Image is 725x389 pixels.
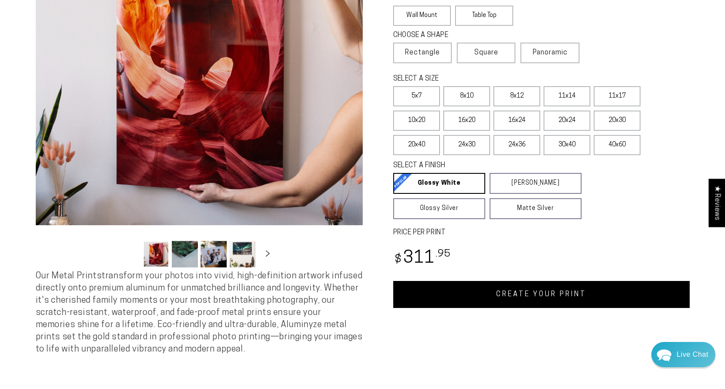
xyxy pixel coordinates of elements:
[544,135,590,155] label: 30x40
[544,86,590,106] label: 11x14
[393,135,440,155] label: 20x40
[490,198,582,219] a: Matte Silver
[405,47,440,58] span: Rectangle
[201,241,227,267] button: Load image 3 in gallery view
[443,111,490,131] label: 16x20
[393,250,451,267] bdi: 311
[36,272,363,354] span: Our Metal Prints transform your photos into vivid, high-definition artwork infused directly onto ...
[393,86,440,106] label: 5x7
[393,6,451,26] label: Wall Mount
[494,111,540,131] label: 16x24
[393,281,690,308] a: CREATE YOUR PRINT
[594,135,640,155] label: 40x60
[594,86,640,106] label: 11x17
[474,47,498,58] span: Square
[494,135,540,155] label: 24x36
[490,173,582,194] a: [PERSON_NAME]
[393,111,440,131] label: 10x20
[443,86,490,106] label: 8x10
[395,254,402,266] span: $
[443,135,490,155] label: 24x30
[258,244,277,264] button: Slide right
[533,49,568,56] span: Panoramic
[393,173,485,194] a: Glossy White
[436,249,451,259] sup: .95
[455,6,513,26] label: Table Top
[143,241,169,267] button: Load image 1 in gallery view
[677,342,708,367] div: Contact Us Directly
[594,111,640,131] label: 20x30
[393,74,568,84] legend: SELECT A SIZE
[393,228,690,238] label: PRICE PER PRINT
[393,161,561,171] legend: SELECT A FINISH
[393,30,507,41] legend: CHOOSE A SHAPE
[651,342,715,367] div: Chat widget toggle
[172,241,198,267] button: Load image 2 in gallery view
[393,198,485,219] a: Glossy Silver
[544,111,590,131] label: 20x24
[229,241,255,267] button: Load image 4 in gallery view
[708,179,725,227] div: Click to open Judge.me floating reviews tab
[494,86,540,106] label: 8x12
[121,244,140,264] button: Slide left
